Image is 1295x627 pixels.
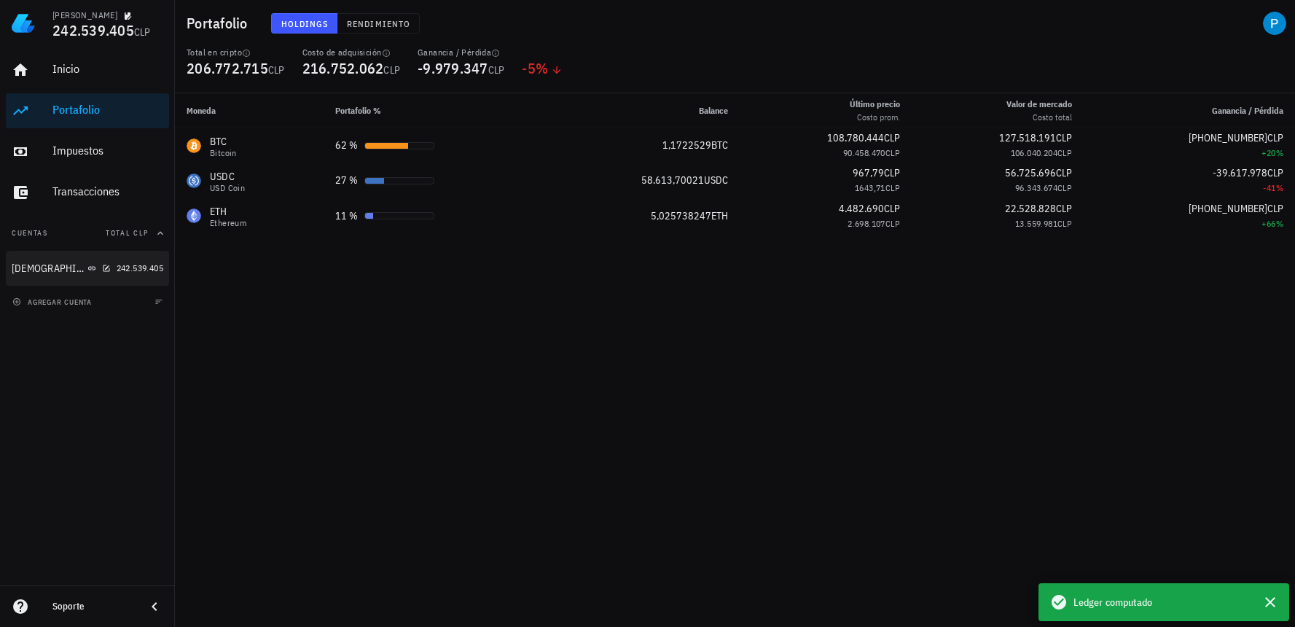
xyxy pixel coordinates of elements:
[281,18,329,29] span: Holdings
[210,134,237,149] div: BTC
[187,58,268,78] span: 206.772.715
[662,139,711,152] span: 1,1722529
[885,218,900,229] span: CLP
[1056,166,1072,179] span: CLP
[210,204,246,219] div: ETH
[337,13,420,34] button: Rendimiento
[1189,202,1267,215] span: [PHONE_NUMBER]
[522,61,563,76] div: -5
[187,209,201,223] div: ETH-icon
[999,131,1056,144] span: 127.518.191
[346,18,410,29] span: Rendimiento
[52,601,134,612] div: Soporte
[271,13,338,34] button: Holdings
[6,93,169,128] a: Portafolio
[15,297,92,307] span: agregar cuenta
[651,209,711,222] span: 5,025738247
[1015,182,1057,193] span: 96.343.674
[134,26,151,39] span: CLP
[843,147,885,158] span: 90.458.470
[187,174,201,188] div: USDC-icon
[302,58,384,78] span: 216.752.062
[1095,146,1283,160] div: +20
[1015,218,1057,229] span: 13.559.981
[335,138,359,153] div: 62 %
[210,149,237,157] div: Bitcoin
[6,52,169,87] a: Inicio
[884,166,900,179] span: CLP
[52,62,163,76] div: Inicio
[9,295,98,309] button: agregar cuenta
[1057,147,1072,158] span: CLP
[12,262,85,275] div: [DEMOGRAPHIC_DATA]
[1267,166,1283,179] span: CLP
[1057,182,1072,193] span: CLP
[383,63,400,77] span: CLP
[335,173,359,188] div: 27 %
[850,111,900,124] div: Costo prom.
[268,63,285,77] span: CLP
[187,12,254,35] h1: Portafolio
[1056,131,1072,144] span: CLP
[335,105,381,116] span: Portafolio %
[884,202,900,215] span: CLP
[848,218,885,229] span: 2.698.107
[1276,147,1283,158] span: %
[855,182,885,193] span: 1643,71
[6,134,169,169] a: Impuestos
[6,251,169,286] a: [DEMOGRAPHIC_DATA] 242.539.405
[1267,202,1283,215] span: CLP
[52,20,134,40] span: 242.539.405
[711,209,728,222] span: ETH
[418,47,504,58] div: Ganancia / Pérdida
[641,174,704,187] span: 58.613,70021
[12,12,35,35] img: LedgiFi
[335,209,359,224] div: 11 %
[699,105,728,116] span: Balance
[885,182,900,193] span: CLP
[711,139,728,152] span: BTC
[117,262,163,273] span: 242.539.405
[302,47,401,58] div: Costo de adquisición
[52,9,117,21] div: [PERSON_NAME]
[1267,131,1283,144] span: CLP
[210,219,246,227] div: Ethereum
[210,169,245,184] div: USDC
[536,58,548,78] span: %
[1263,12,1286,35] div: avatar
[52,184,163,198] div: Transacciones
[106,228,149,238] span: Total CLP
[418,58,488,78] span: -9.979.347
[885,147,900,158] span: CLP
[1276,182,1283,193] span: %
[850,98,900,111] div: Último precio
[1006,98,1072,111] div: Valor de mercado
[175,93,324,128] th: Moneda
[1212,105,1283,116] span: Ganancia / Pérdida
[6,216,169,251] button: CuentasTotal CLP
[1213,166,1267,179] span: -39.617.978
[210,184,245,192] div: USD Coin
[543,93,740,128] th: Balance: Sin ordenar. Pulse para ordenar de forma ascendente.
[853,166,884,179] span: 967,79
[52,144,163,157] div: Impuestos
[1084,93,1295,128] th: Ganancia / Pérdida: Sin ordenar. Pulse para ordenar de forma ascendente.
[827,131,884,144] span: 108.780.444
[6,175,169,210] a: Transacciones
[839,202,884,215] span: 4.482.690
[488,63,505,77] span: CLP
[1095,217,1283,231] div: +66
[1006,111,1072,124] div: Costo total
[187,105,216,116] span: Moneda
[1073,594,1153,610] span: Ledger computado
[1011,147,1057,158] span: 106.040.204
[1005,202,1056,215] span: 22.528.828
[1189,131,1267,144] span: [PHONE_NUMBER]
[52,103,163,117] div: Portafolio
[1095,181,1283,195] div: -41
[1057,218,1072,229] span: CLP
[324,93,543,128] th: Portafolio %: Sin ordenar. Pulse para ordenar de forma ascendente.
[1005,166,1056,179] span: 56.725.696
[187,47,285,58] div: Total en cripto
[704,174,728,187] span: USDC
